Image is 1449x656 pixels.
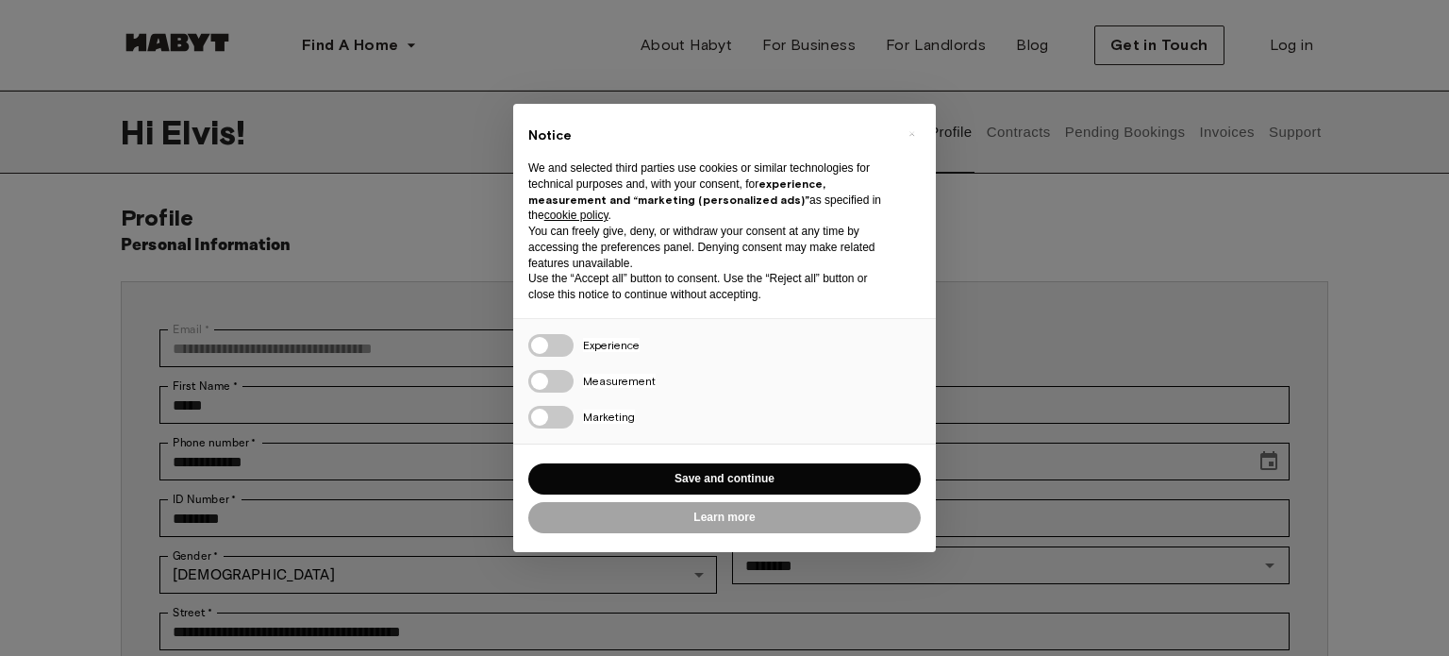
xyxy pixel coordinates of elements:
button: Learn more [528,502,921,533]
button: Save and continue [528,463,921,495]
span: Experience [583,338,640,352]
h2: Notice [528,126,891,145]
span: Measurement [583,374,656,388]
a: cookie policy [544,209,608,222]
p: We and selected third parties use cookies or similar technologies for technical purposes and, wit... [528,160,891,224]
span: × [908,123,915,145]
p: Use the “Accept all” button to consent. Use the “Reject all” button or close this notice to conti... [528,271,891,303]
p: You can freely give, deny, or withdraw your consent at any time by accessing the preferences pane... [528,224,891,271]
button: Close this notice [896,119,926,149]
strong: experience, measurement and “marketing (personalized ads)” [528,177,825,207]
span: Marketing [583,410,635,424]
